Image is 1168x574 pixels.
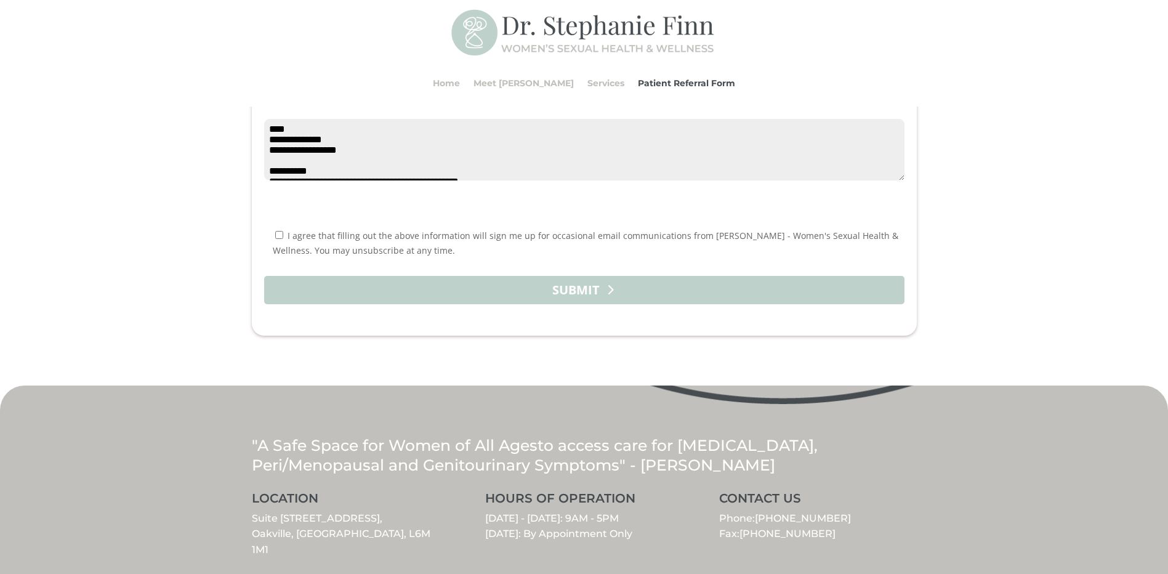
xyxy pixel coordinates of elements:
[755,512,851,524] a: [PHONE_NUMBER]
[252,512,430,556] a: Suite [STREET_ADDRESS],Oakville, [GEOGRAPHIC_DATA], L6M 1M1
[638,60,735,107] a: Patient Referral Form
[252,492,449,511] h3: LOCATION
[719,511,916,542] p: Phone: Fax:
[473,60,574,107] a: Meet [PERSON_NAME]
[275,231,283,239] input: I agree that filling out the above information will sign me up for occasional email communication...
[264,276,904,304] button: Submit
[252,435,917,475] p: "A Safe Space for Women of All Ages
[485,492,682,511] h3: HOURS OF OPERATION
[739,528,836,540] span: [PHONE_NUMBER]
[485,511,682,542] p: [DATE] - [DATE]: 9AM - 5PM [DATE]: By Appointment Only
[433,60,460,107] a: Home
[719,492,916,511] h3: CONTACT US
[273,230,898,256] span: I agree that filling out the above information will sign me up for occasional email communication...
[587,60,624,107] a: Services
